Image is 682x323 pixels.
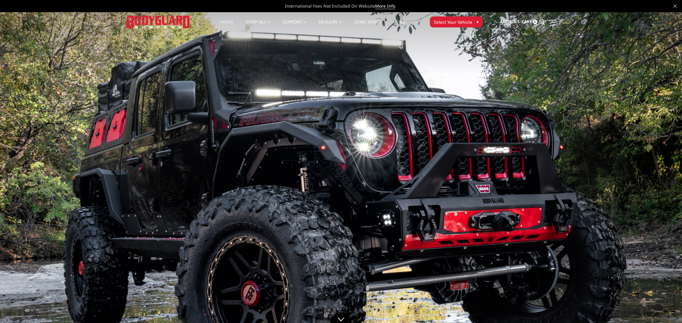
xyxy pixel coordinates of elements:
span: Select Your Vehicle [434,19,472,25]
span: ▾ [476,19,479,25]
button: 2 of 5 [654,189,660,199]
button: 4 of 5 [654,208,660,218]
button: 1 of 5 [654,179,660,189]
a: shop all [246,20,270,32]
button: 5 of 5 [654,218,660,228]
a: Support [283,20,307,32]
a: Cart 0 [522,14,537,30]
a: Dealers [319,20,342,32]
a: Home [220,20,234,32]
a: Account [500,14,519,30]
a: News [393,20,405,32]
iframe: Chat Widget [652,294,682,323]
button: 3 of 5 [654,199,660,208]
span: 0 [533,20,537,24]
button: Select Your Vehicle [430,16,483,27]
a: SEMA Show [354,20,381,32]
img: BODYGUARD BUMPERS [126,16,190,28]
span: Account [500,19,519,24]
span: Cart [522,19,532,24]
a: Click to Down [330,312,352,323]
a: More Info [375,3,395,9]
